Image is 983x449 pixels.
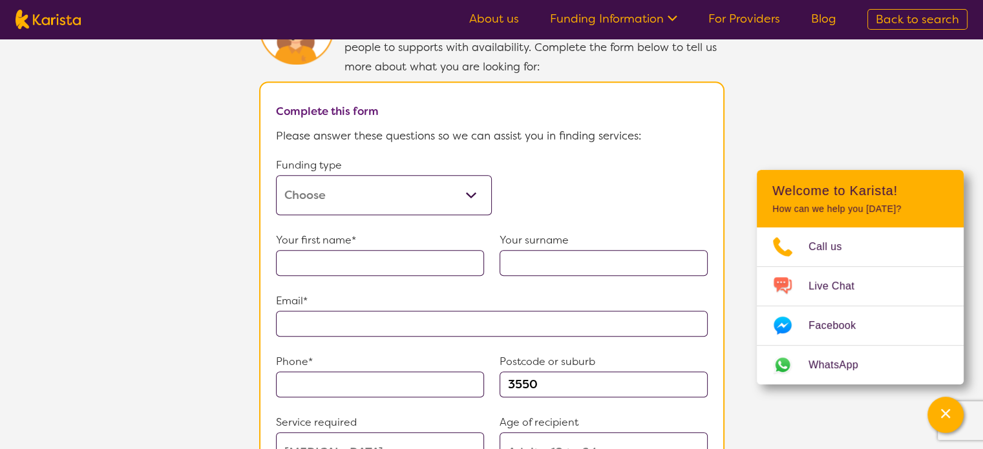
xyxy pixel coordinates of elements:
span: WhatsApp [809,355,874,375]
div: Channel Menu [757,170,964,384]
a: Blog [811,11,836,26]
p: Funding type [276,156,492,175]
h2: Welcome to Karista! [772,183,948,198]
span: Facebook [809,316,871,335]
a: For Providers [708,11,780,26]
img: Karista logo [16,10,81,29]
p: Phone* [276,352,484,371]
p: How can we help you [DATE]? [772,204,948,214]
span: Live Chat [809,277,870,296]
span: Back to search [876,12,959,27]
ul: Choose channel [757,227,964,384]
button: Channel Menu [927,397,964,433]
p: Postcode or suburb [500,352,708,371]
p: Please answer these questions so we can assist you in finding services: [276,126,708,145]
a: About us [469,11,519,26]
span: Call us [809,237,858,256]
p: Our Client Services team are experienced in finding and connecting people to supports with availa... [344,18,724,76]
b: Complete this form [276,104,379,118]
a: Back to search [867,9,967,30]
p: Age of recipient [500,413,708,432]
p: Your surname [500,231,708,250]
a: Funding Information [550,11,677,26]
p: Service required [276,413,484,432]
p: Your first name* [276,231,484,250]
p: Email* [276,291,708,311]
a: Web link opens in a new tab. [757,346,964,384]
